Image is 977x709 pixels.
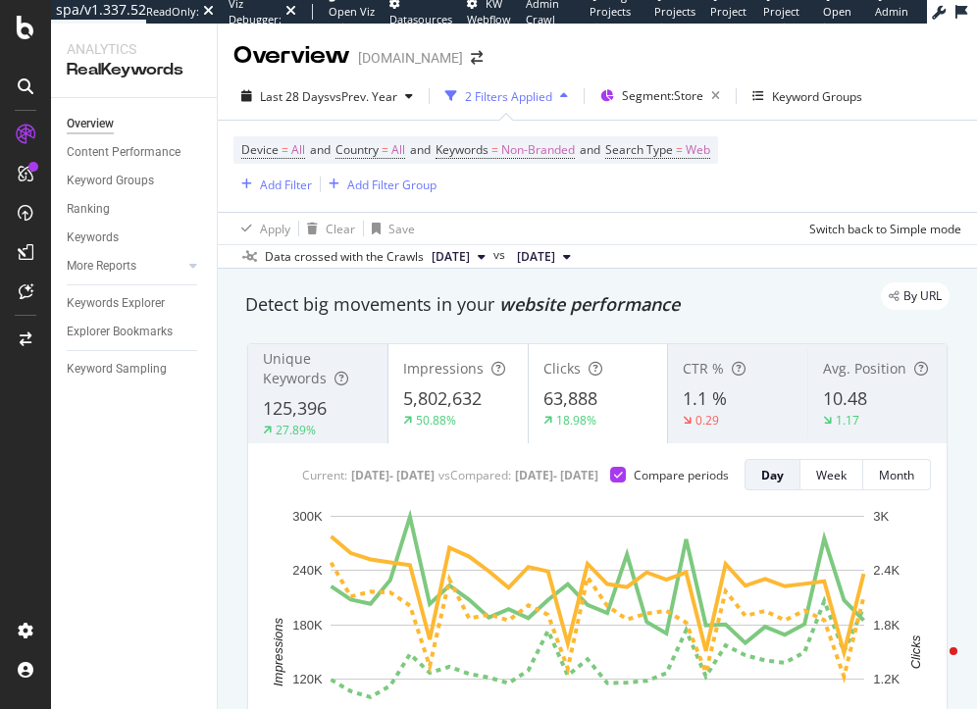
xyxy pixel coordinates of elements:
div: Keywords Explorer [67,293,165,314]
span: All [391,136,405,164]
div: 27.89% [276,422,316,438]
div: Month [879,467,914,483]
div: [DATE] - [DATE] [515,467,598,483]
span: and [580,141,600,158]
span: 10.48 [823,386,867,410]
span: and [410,141,431,158]
span: 2025 Sep. 29th [432,248,470,266]
div: More Reports [67,256,136,277]
span: = [491,141,498,158]
button: Apply [233,213,290,244]
div: Current: [302,467,347,483]
span: Search Type [605,141,673,158]
a: Keywords Explorer [67,293,203,314]
button: Keyword Groups [745,80,870,112]
div: 18.98% [556,412,596,429]
div: Ranking [67,199,110,220]
button: Week [800,459,863,490]
text: Clicks [908,634,923,669]
text: 1.2K [873,673,900,687]
button: Day [745,459,800,490]
div: 0.29 [695,412,719,429]
a: Overview [67,114,203,134]
iframe: Intercom live chat [910,642,957,689]
span: Open in dev [823,4,854,34]
a: Keyword Sampling [67,359,203,380]
span: = [382,141,388,158]
button: Add Filter [233,173,312,196]
div: Overview [67,114,114,134]
span: 2024 Sep. 30th [517,248,555,266]
button: Add Filter Group [321,173,437,196]
span: Projects List [654,4,695,34]
div: Day [761,467,784,483]
div: Keyword Sampling [67,359,167,380]
text: 2.4K [873,564,900,579]
button: Last 28 DaysvsPrev. Year [233,80,421,112]
button: Switch back to Simple mode [801,213,961,244]
span: vs Prev. Year [330,88,397,105]
text: 120K [292,673,323,687]
span: Country [335,141,379,158]
text: 180K [292,618,323,633]
span: 125,396 [263,396,327,420]
span: Admin Page [875,4,908,34]
a: Ranking [67,199,203,220]
div: 50.88% [416,412,456,429]
span: Project Page [710,4,746,34]
span: Segment: Store [622,87,703,104]
span: Non-Branded [501,136,575,164]
span: Avg. Position [823,359,906,378]
span: Web [686,136,710,164]
span: All [291,136,305,164]
span: = [676,141,683,158]
span: Datasources [389,12,452,26]
div: Week [816,467,847,483]
button: Clear [299,213,355,244]
button: Month [863,459,931,490]
div: Add Filter [260,177,312,193]
div: Overview [233,39,350,73]
div: 1.17 [836,412,859,429]
div: Keywords [67,228,119,248]
div: legacy label [881,282,950,310]
span: CTR % [683,359,724,378]
div: Data crossed with the Crawls [265,248,424,266]
div: vs Compared : [438,467,511,483]
button: Save [364,213,415,244]
span: Last 28 Days [260,88,330,105]
div: Save [388,221,415,237]
span: Impressions [403,359,484,378]
span: Open Viz Editor [329,4,375,34]
a: More Reports [67,256,183,277]
div: Content Performance [67,142,180,163]
span: and [310,141,331,158]
span: 5,802,632 [403,386,482,410]
text: 3K [873,509,889,524]
div: Apply [260,221,290,237]
span: = [282,141,288,158]
div: RealKeywords [67,59,201,81]
span: 1.1 % [683,386,727,410]
div: Clear [326,221,355,237]
text: 300K [292,509,323,524]
span: By URL [903,290,942,302]
div: [DOMAIN_NAME] [358,48,463,68]
button: [DATE] [509,245,579,269]
div: Compare periods [634,467,729,483]
button: Segment:Store [592,80,728,112]
a: Keyword Groups [67,171,203,191]
div: 2 Filters Applied [465,88,552,105]
div: arrow-right-arrow-left [471,51,483,65]
div: Add Filter Group [347,177,437,193]
span: Unique Keywords [263,349,327,387]
div: [DATE] - [DATE] [351,467,435,483]
span: 63,888 [543,386,597,410]
text: 1.8K [873,618,900,633]
span: Keywords [436,141,488,158]
a: Content Performance [67,142,203,163]
div: Switch back to Simple mode [809,221,961,237]
span: Project Settings [763,4,803,34]
div: Keyword Groups [67,171,154,191]
span: Clicks [543,359,581,378]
